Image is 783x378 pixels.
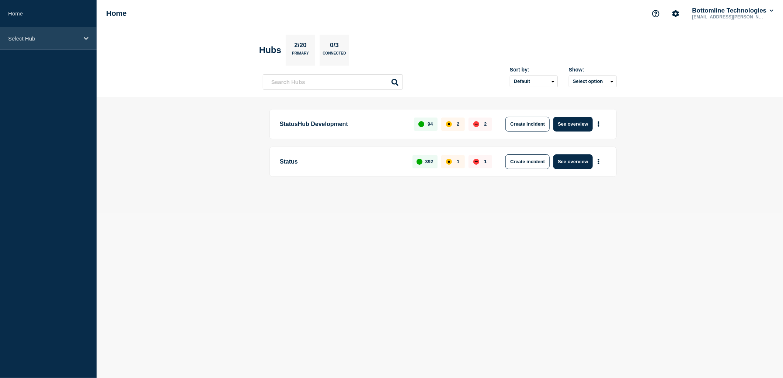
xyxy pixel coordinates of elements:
p: 2 [457,121,459,127]
div: Show: [569,67,617,73]
p: Select Hub [8,35,79,42]
div: affected [446,159,452,165]
h2: Hubs [259,45,281,55]
p: 94 [428,121,433,127]
button: Support [648,6,664,21]
p: Connected [323,51,346,59]
div: down [473,121,479,127]
p: 2 [484,121,487,127]
div: Sort by: [510,67,558,73]
p: 1 [457,159,459,164]
p: Primary [292,51,309,59]
h1: Home [106,9,127,18]
p: Status [280,154,404,169]
button: Create incident [505,117,550,132]
div: down [473,159,479,165]
button: More actions [594,117,603,131]
button: See overview [553,154,592,169]
button: Create incident [505,154,550,169]
p: 0/3 [327,42,342,51]
button: Bottomline Technologies [691,7,775,14]
div: affected [446,121,452,127]
button: See overview [553,117,592,132]
input: Search Hubs [263,74,403,90]
div: up [418,121,424,127]
div: up [417,159,422,165]
button: More actions [594,155,603,168]
p: 2/20 [292,42,309,51]
p: 392 [425,159,434,164]
button: Account settings [668,6,683,21]
p: [EMAIL_ADDRESS][PERSON_NAME][DOMAIN_NAME] [691,14,768,20]
button: Select option [569,76,617,87]
p: 1 [484,159,487,164]
p: StatusHub Development [280,117,406,132]
select: Sort by [510,76,558,87]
